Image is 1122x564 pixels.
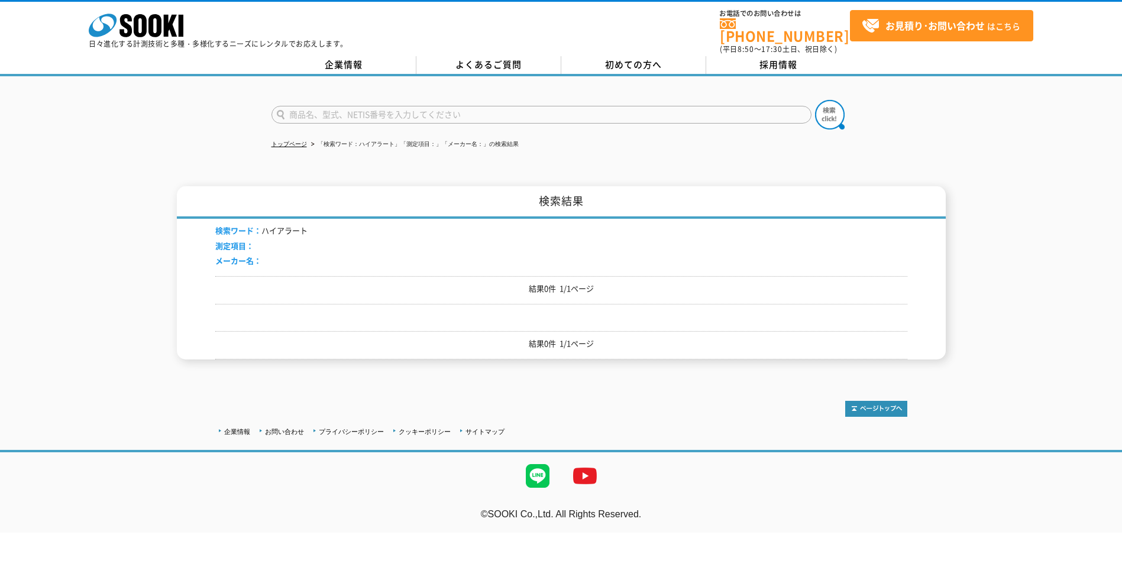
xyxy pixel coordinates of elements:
strong: お見積り･お問い合わせ [885,18,985,33]
span: (平日 ～ 土日、祝日除く) [720,44,837,54]
a: プライバシーポリシー [319,428,384,435]
li: 「検索ワード：ハイアラート」「測定項目：」「メーカー名：」の検索結果 [309,138,519,151]
span: 初めての方へ [605,58,662,71]
p: 結果0件 1/1ページ [215,338,907,350]
img: btn_search.png [815,100,845,129]
a: [PHONE_NUMBER] [720,18,850,43]
span: 8:50 [738,44,754,54]
a: 採用情報 [706,56,851,74]
span: お電話でのお問い合わせは [720,10,850,17]
a: トップページ [271,141,307,147]
a: お見積り･お問い合わせはこちら [850,10,1033,41]
a: テストMail [1076,521,1122,531]
a: クッキーポリシー [399,428,451,435]
a: 初めての方へ [561,56,706,74]
a: 企業情報 [271,56,416,74]
input: 商品名、型式、NETIS番号を入力してください [271,106,811,124]
h1: 検索結果 [177,186,946,219]
img: LINE [514,452,561,500]
a: サイトマップ [465,428,505,435]
a: よくあるご質問 [416,56,561,74]
a: 企業情報 [224,428,250,435]
a: お問い合わせ [265,428,304,435]
li: ハイアラート [215,225,308,237]
span: 検索ワード： [215,225,261,236]
img: トップページへ [845,401,907,417]
span: メーカー名： [215,255,261,266]
span: 測定項目： [215,240,254,251]
span: はこちら [862,17,1020,35]
p: 日々進化する計測技術と多種・多様化するニーズにレンタルでお応えします。 [89,40,348,47]
p: 結果0件 1/1ページ [215,283,907,295]
img: YouTube [561,452,609,500]
span: 17:30 [761,44,783,54]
